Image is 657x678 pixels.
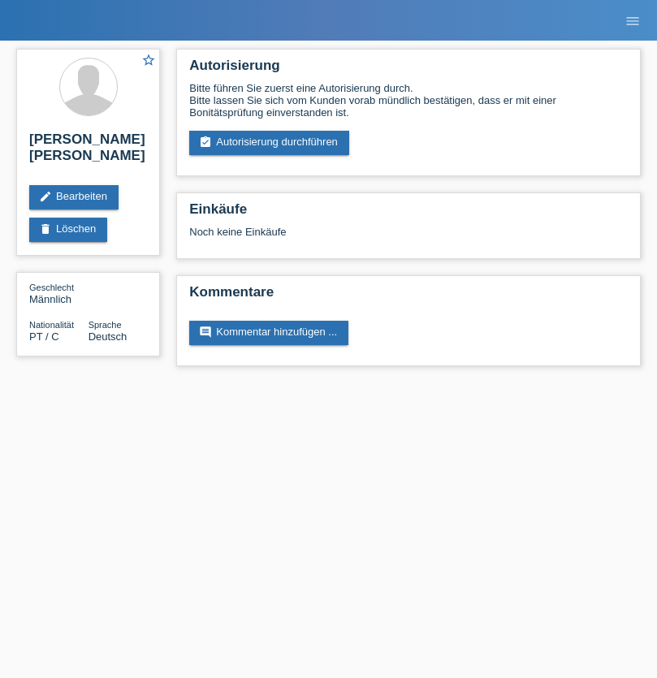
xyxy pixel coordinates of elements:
[189,82,628,119] div: Bitte führen Sie zuerst eine Autorisierung durch. Bitte lassen Sie sich vom Kunden vorab mündlich...
[199,136,212,149] i: assignment_turned_in
[89,320,122,330] span: Sprache
[189,226,628,250] div: Noch keine Einkäufe
[189,201,628,226] h2: Einkäufe
[141,53,156,67] i: star_border
[29,185,119,209] a: editBearbeiten
[39,222,52,235] i: delete
[89,330,128,343] span: Deutsch
[141,53,156,70] a: star_border
[29,218,107,242] a: deleteLöschen
[189,321,348,345] a: commentKommentar hinzufügen ...
[39,190,52,203] i: edit
[189,284,628,309] h2: Kommentare
[29,281,89,305] div: Männlich
[189,58,628,82] h2: Autorisierung
[29,283,74,292] span: Geschlecht
[189,131,349,155] a: assignment_turned_inAutorisierung durchführen
[29,330,59,343] span: Portugal / C / 07.12.2002
[199,326,212,339] i: comment
[29,132,147,172] h2: [PERSON_NAME] [PERSON_NAME]
[29,320,74,330] span: Nationalität
[625,13,641,29] i: menu
[616,15,649,25] a: menu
